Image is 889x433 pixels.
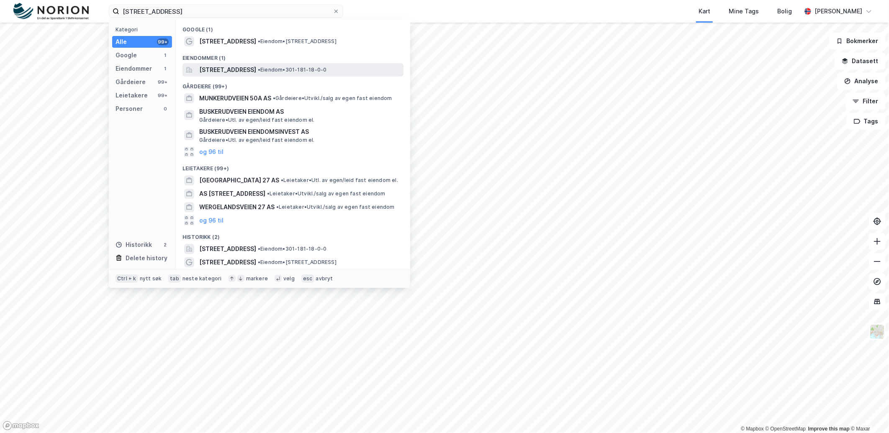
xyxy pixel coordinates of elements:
div: 0 [162,105,169,112]
input: Søk på adresse, matrikkel, gårdeiere, leietakere eller personer [119,5,333,18]
span: • [276,204,279,210]
button: og 96 til [199,147,224,157]
span: BUSKERUDVEIEN EIENDOM AS [199,107,400,117]
span: [STREET_ADDRESS] [199,65,256,75]
div: Kontrollprogram for chat [847,393,889,433]
div: 1 [162,52,169,59]
div: velg [283,275,295,282]
div: 99+ [157,79,169,85]
div: Personer [116,104,143,114]
button: Tags [847,113,886,130]
div: Google (1) [176,20,410,35]
div: 99+ [157,38,169,45]
span: • [267,190,270,197]
div: 99+ [157,92,169,99]
button: Filter [845,93,886,110]
span: Leietaker • Utvikl./salg av egen fast eiendom [276,204,395,210]
div: esc [301,274,314,283]
img: Z [869,324,885,340]
span: • [258,259,260,265]
div: Google [116,50,137,60]
div: Gårdeiere (99+) [176,77,410,92]
div: Kart [699,6,710,16]
span: Gårdeiere • Utl. av egen/leid fast eiendom el. [199,117,315,123]
button: Bokmerker [829,33,886,49]
span: [STREET_ADDRESS] [199,257,256,267]
span: • [258,67,260,73]
span: Gårdeiere • Utl. av egen/leid fast eiendom el. [199,137,315,143]
div: tab [168,274,181,283]
a: Mapbox homepage [3,421,39,430]
span: Eiendom • 301-181-18-0-0 [258,67,327,73]
div: Eiendommer [116,64,152,74]
button: Analyse [837,73,886,90]
span: • [258,246,260,252]
img: norion-logo.80e7a08dc31c2e691866.png [13,3,89,20]
div: Ctrl + k [116,274,138,283]
span: Eiendom • [STREET_ADDRESS] [258,259,337,266]
a: Mapbox [741,426,764,432]
button: Datasett [835,53,886,69]
span: Leietaker • Utvikl./salg av egen fast eiendom [267,190,385,197]
div: Historikk (2) [176,227,410,242]
div: [PERSON_NAME] [814,6,862,16]
span: Gårdeiere • Utvikl./salg av egen fast eiendom [273,95,392,102]
div: 2 [162,241,169,248]
div: Leietakere [116,90,148,100]
span: BUSKERUDVEIEN EIENDOMSINVEST AS [199,127,400,137]
div: Historikk [116,240,152,250]
div: Gårdeiere [116,77,146,87]
a: OpenStreetMap [766,426,806,432]
span: WERGELANDSVEIEN 27 AS [199,202,275,212]
span: Eiendom • 301-181-18-0-0 [258,246,327,252]
div: Leietakere (99+) [176,159,410,174]
button: og 96 til [199,215,224,225]
span: Eiendom • [STREET_ADDRESS] [258,38,337,45]
div: avbryt [316,275,333,282]
span: • [281,177,283,183]
div: nytt søk [140,275,162,282]
div: Eiendommer (1) [176,48,410,63]
div: Alle [116,37,127,47]
span: AS [STREET_ADDRESS] [199,189,265,199]
span: [STREET_ADDRESS] [199,244,256,254]
iframe: Chat Widget [847,393,889,433]
div: Kategori [116,26,172,33]
div: Bolig [777,6,792,16]
div: neste kategori [182,275,222,282]
span: MUNKERUDVEIEN 50A AS [199,93,271,103]
span: [STREET_ADDRESS] [199,36,256,46]
div: Delete history [126,253,167,263]
a: Improve this map [808,426,850,432]
span: [GEOGRAPHIC_DATA] 27 AS [199,175,279,185]
div: 1 [162,65,169,72]
div: Mine Tags [729,6,759,16]
span: Leietaker • Utl. av egen/leid fast eiendom el. [281,177,398,184]
span: • [273,95,275,101]
div: markere [246,275,268,282]
span: • [258,38,260,44]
